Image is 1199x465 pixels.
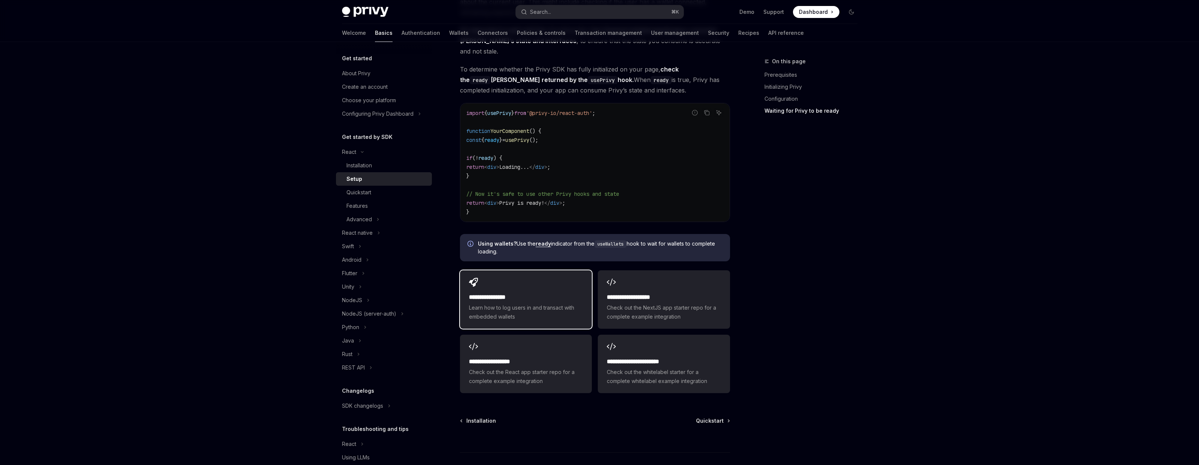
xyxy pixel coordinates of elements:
h5: Get started by SDK [342,133,393,142]
div: React [342,440,356,449]
span: return [466,200,484,206]
span: const [466,137,481,143]
span: () { [529,128,541,134]
a: Recipes [738,24,759,42]
span: usePrivy [487,110,511,116]
span: Dashboard [799,8,828,16]
code: ready [470,76,491,84]
span: = [502,137,505,143]
span: </ [529,164,535,170]
a: Installation [461,417,496,425]
span: div [550,200,559,206]
div: Python [342,323,359,332]
span: from [514,110,526,116]
button: Toggle React section [336,437,432,451]
code: ready [651,76,672,84]
a: Connectors [478,24,508,42]
span: div [487,200,496,206]
a: Using LLMs [336,451,432,464]
a: **** **** **** ****Check out the NextJS app starter repo for a complete example integration [598,270,730,329]
a: Quickstart [696,417,729,425]
button: Toggle Rust section [336,347,432,361]
span: Check out the React app starter repo for a complete example integration [469,368,583,386]
span: } [466,209,469,215]
code: useWallets [594,240,627,248]
a: Create an account [336,80,432,94]
span: Use the indicator from the hook to wait for wallets to complete loading. [478,240,723,255]
span: Check out the NextJS app starter repo for a complete example integration [607,303,721,321]
button: Toggle Java section [336,334,432,347]
span: ready [478,155,493,161]
a: Dashboard [793,6,839,18]
a: Demo [739,8,754,16]
span: On this page [772,57,806,66]
span: Quickstart [696,417,724,425]
span: div [487,164,496,170]
div: Choose your platform [342,96,396,105]
span: ⌘ K [671,9,679,15]
div: Installation [346,161,372,170]
div: Android [342,255,361,264]
h5: Get started [342,54,372,63]
span: > [559,200,562,206]
span: < [484,200,487,206]
h5: Troubleshooting and tips [342,425,409,434]
div: Flutter [342,269,357,278]
span: Loading... [499,164,529,170]
span: Installation [466,417,496,425]
div: Quickstart [346,188,371,197]
button: Toggle Android section [336,253,432,267]
div: Rust [342,350,352,359]
button: Toggle NodeJS section [336,294,432,307]
a: Initializing Privy [764,81,863,93]
a: Quickstart [336,186,432,199]
div: Configuring Privy Dashboard [342,109,414,118]
button: Open search [516,5,684,19]
span: (); [529,137,538,143]
a: ready [536,240,551,247]
a: Policies & controls [517,24,566,42]
a: Features [336,199,432,213]
a: Transaction management [575,24,642,42]
button: Toggle dark mode [845,6,857,18]
span: YourComponent [490,128,529,134]
button: Toggle NodeJS (server-auth) section [336,307,432,320]
div: Java [342,336,354,345]
a: Prerequisites [764,69,863,81]
span: div [535,164,544,170]
a: **** **** **** ***Check out the React app starter repo for a complete example integration [460,335,592,393]
span: </ [544,200,550,206]
span: < [484,164,487,170]
div: REST API [342,363,365,372]
span: ; [592,110,595,116]
a: Wallets [449,24,469,42]
span: ! [475,155,478,161]
div: Search... [530,7,551,16]
a: Installation [336,159,432,172]
span: usePrivy [505,137,529,143]
span: import [466,110,484,116]
span: Learn how to log users in and transact with embedded wallets [469,303,583,321]
button: Toggle React native section [336,226,432,240]
div: Features [346,201,368,210]
button: Toggle React section [336,145,432,159]
a: Welcome [342,24,366,42]
span: function [466,128,490,134]
button: Toggle SDK changelogs section [336,399,432,413]
span: To determine whether the Privy SDK has fully initialized on your page, When is true, Privy has co... [460,64,730,95]
div: About Privy [342,69,370,78]
div: Setup [346,174,362,183]
span: ; [547,164,550,170]
a: **** **** **** **** ***Check out the whitelabel starter for a complete whitelabel example integra... [598,335,730,393]
button: Copy the contents from the code block [702,108,712,118]
span: > [496,164,499,170]
button: Ask AI [714,108,724,118]
button: Toggle Swift section [336,240,432,253]
span: } [511,110,514,116]
h5: Changelogs [342,386,374,395]
a: Configuration [764,93,863,105]
a: Authentication [402,24,440,42]
span: Check out the whitelabel starter for a complete whitelabel example integration [607,368,721,386]
div: React [342,148,356,156]
span: ) { [493,155,502,161]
